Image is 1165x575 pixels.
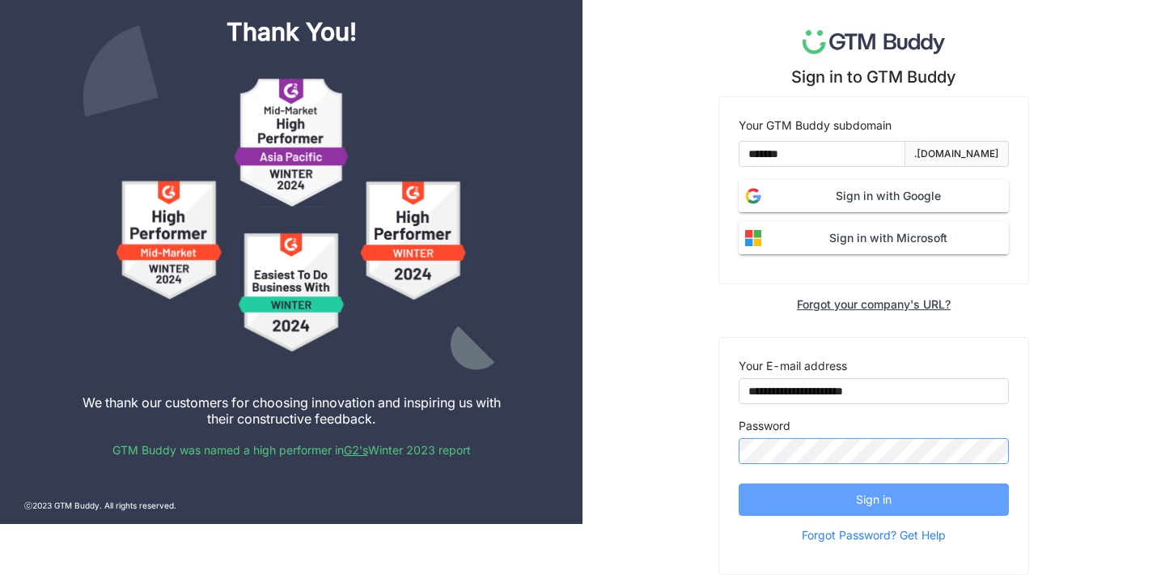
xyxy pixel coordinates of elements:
[803,30,946,54] img: logo
[739,117,1009,134] div: Your GTM Buddy subdomain
[344,443,368,457] a: G2's
[802,523,946,547] span: Forgot Password? Get Help
[739,181,768,211] img: login-google.svg
[791,67,956,87] div: Sign in to GTM Buddy
[739,417,790,435] label: Password
[797,297,951,311] div: Forgot your company's URL?
[856,491,892,509] span: Sign in
[739,357,847,375] label: Your E-mail address
[739,224,768,253] img: login-microsoft.svg
[739,180,1009,212] button: Sign in with Google
[739,483,1009,516] button: Sign in
[768,229,1009,247] span: Sign in with Microsoft
[914,147,999,162] div: .[DOMAIN_NAME]
[739,222,1009,254] button: Sign in with Microsoft
[768,187,1009,205] span: Sign in with Google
